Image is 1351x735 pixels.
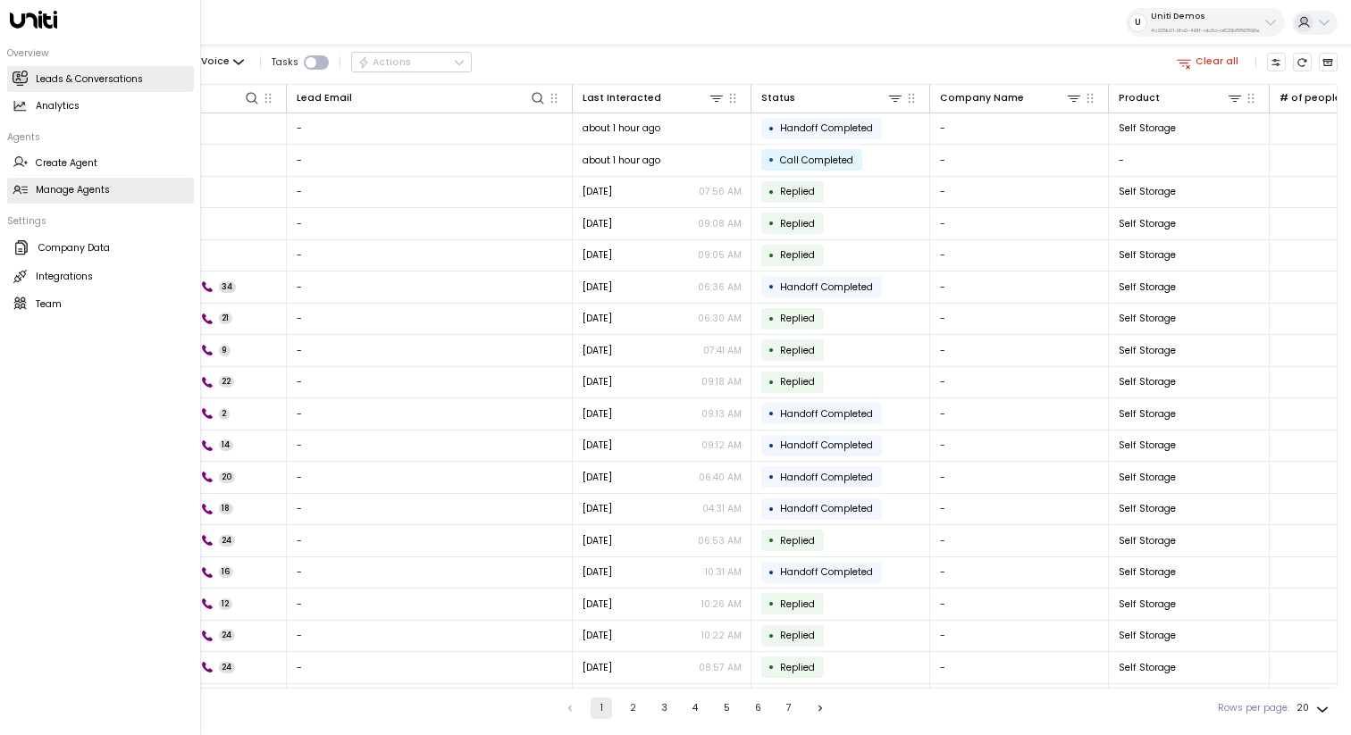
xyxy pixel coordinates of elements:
span: Jul 30, 2025 [583,629,612,642]
a: Company Data [7,234,194,263]
td: - [930,271,1109,303]
td: - [930,398,1109,430]
td: - [930,430,1109,462]
td: - [930,621,1109,652]
td: - [287,652,573,683]
div: Actions [357,56,412,69]
a: Analytics [7,94,194,120]
div: Last Interacted [583,89,726,106]
span: Self Storage [1119,280,1176,294]
span: Handoff Completed [780,471,873,484]
button: Go to page 2 [622,697,643,719]
div: • [768,212,775,235]
span: Replied [780,217,815,230]
span: Jul 30, 2025 [583,597,612,611]
td: - [287,367,573,398]
td: - [287,177,573,208]
h2: Overview [7,46,194,60]
button: Go to next page [810,697,831,719]
p: 4c025b01-9fa0-46ff-ab3a-a620b886896e [1151,27,1260,34]
button: Clear all [1171,53,1245,71]
span: 24 [219,535,236,547]
button: Archived Leads [1319,53,1338,72]
span: Replied [780,661,815,674]
td: - [930,240,1109,271]
span: Handoff Completed [780,407,873,421]
td: - [930,145,1109,176]
span: Yesterday [583,280,612,294]
span: Aug 09, 2025 [583,375,612,388]
a: Create Agent [7,150,194,176]
td: - [930,335,1109,366]
div: • [768,624,775,647]
p: 09:18 AM [701,375,742,388]
span: Aug 09, 2025 [583,502,612,515]
td: - [1109,145,1270,176]
p: 06:53 AM [698,534,742,547]
h2: Team [36,297,62,312]
td: - [930,684,1109,715]
h2: Analytics [36,99,80,113]
div: • [768,148,775,171]
label: Tasks [272,55,298,70]
p: 09:05 AM [698,248,742,262]
span: Jul 29, 2025 [583,344,612,357]
span: Self Storage [1119,185,1176,198]
span: Self Storage [1119,312,1176,325]
div: • [768,371,775,394]
span: 16 [219,566,234,578]
td: - [287,398,573,430]
td: - [930,113,1109,145]
span: 9 [219,345,231,356]
td: - [287,494,573,525]
div: Lead Email [297,90,352,106]
p: 10:22 AM [701,629,742,642]
span: Handoff Completed [780,438,873,452]
span: Self Storage [1119,407,1176,421]
span: Replied [780,597,815,611]
span: Replied [780,375,815,388]
span: Yesterday [583,248,612,262]
span: 24 [219,630,236,641]
p: 09:12 AM [701,438,742,452]
span: Yesterday [583,217,612,230]
span: Aug 09, 2025 [583,438,612,452]
span: Replied [780,185,815,198]
span: Yesterday [583,312,612,325]
div: • [768,244,775,267]
div: • [768,180,775,204]
span: Self Storage [1119,471,1176,484]
button: Go to page 4 [684,697,706,719]
a: Manage Agents [7,178,194,204]
td: - [930,652,1109,683]
p: 07:56 AM [699,185,742,198]
span: Self Storage [1119,375,1176,388]
div: • [768,465,775,489]
h2: Agents [7,130,194,144]
span: Self Storage [1119,629,1176,642]
div: • [768,307,775,330]
button: Go to page 3 [653,697,675,719]
a: Team [7,291,194,317]
div: Company Name [940,90,1024,106]
button: Actions [351,52,472,73]
span: Voice [201,56,230,67]
h2: Create Agent [36,156,97,171]
span: 18 [219,503,234,514]
span: U [1135,13,1141,31]
td: - [287,304,573,335]
p: 10:31 AM [705,565,742,579]
td: - [930,208,1109,239]
div: • [768,656,775,679]
td: - [287,684,573,715]
div: • [768,529,775,552]
td: - [930,525,1109,556]
span: Replied [780,629,815,642]
nav: pagination navigation [558,697,832,719]
td: - [930,494,1109,525]
h2: Company Data [38,241,110,255]
p: 06:30 AM [698,312,742,325]
td: - [287,240,573,271]
span: 2 [219,408,231,420]
span: Handoff Completed [780,502,873,515]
